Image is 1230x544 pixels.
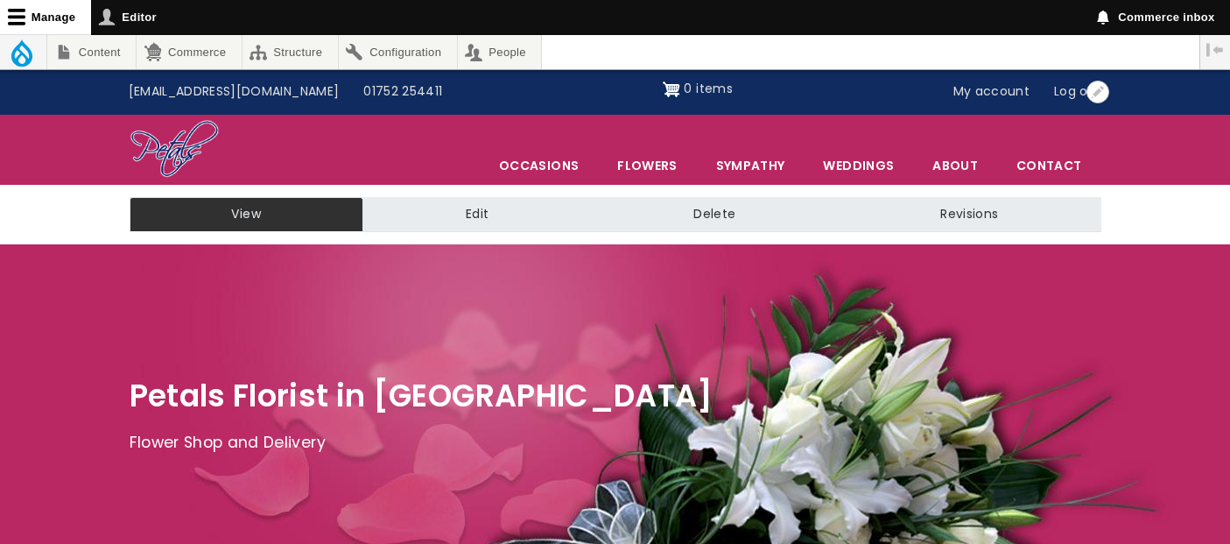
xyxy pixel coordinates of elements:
img: Home [130,119,220,180]
a: 01752 254411 [351,75,454,109]
span: Petals Florist in [GEOGRAPHIC_DATA] [130,374,713,417]
p: Flower Shop and Delivery [130,430,1101,456]
a: View [130,197,363,232]
span: 0 items [684,80,732,97]
a: Revisions [838,197,1100,232]
a: About [914,147,996,184]
a: Flowers [599,147,695,184]
a: Shopping cart 0 items [663,75,733,103]
a: Commerce [137,35,241,69]
a: Edit [363,197,591,232]
a: [EMAIL_ADDRESS][DOMAIN_NAME] [116,75,352,109]
button: Vertical orientation [1200,35,1230,65]
a: Log out [1042,75,1114,109]
a: My account [941,75,1043,109]
a: Delete [591,197,838,232]
img: Shopping cart [663,75,680,103]
span: Weddings [805,147,912,184]
button: Open User account menu configuration options [1086,81,1109,103]
a: Configuration [339,35,457,69]
a: Contact [998,147,1100,184]
a: Sympathy [698,147,804,184]
span: Occasions [481,147,597,184]
nav: Tabs [116,197,1114,232]
a: People [458,35,542,69]
a: Structure [242,35,338,69]
a: Content [47,35,136,69]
